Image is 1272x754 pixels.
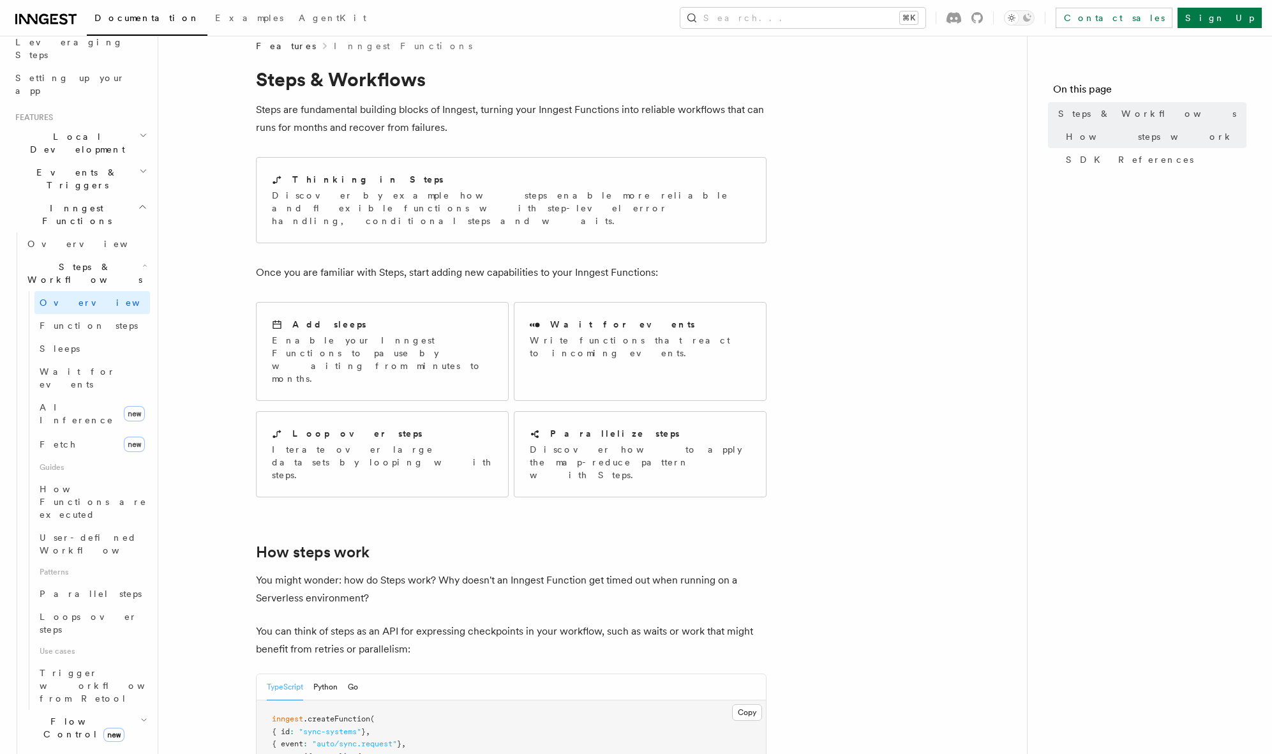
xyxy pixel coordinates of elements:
span: Features [256,40,316,52]
h2: Parallelize steps [550,427,680,440]
p: Discover by example how steps enable more reliable and flexible functions with step-level error h... [272,189,751,227]
span: } [361,727,366,736]
span: How Functions are executed [40,484,147,520]
a: How Functions are executed [34,478,150,526]
span: new [124,437,145,452]
span: Documentation [94,13,200,23]
a: Trigger workflows from Retool [34,661,150,710]
div: Steps & Workflows [22,291,150,710]
span: new [103,728,124,742]
span: Loops over steps [40,612,137,635]
h2: Loop over steps [292,427,423,440]
a: Steps & Workflows [1053,102,1246,125]
button: Inngest Functions [10,197,150,232]
p: Discover how to apply the map-reduce pattern with Steps. [530,443,751,481]
span: : [303,739,308,748]
span: Wait for events [40,366,116,389]
a: Loop over stepsIterate over large datasets by looping with steps. [256,411,509,497]
a: Fetchnew [34,432,150,457]
h2: Add sleeps [292,318,366,331]
a: Overview [34,291,150,314]
span: .createFunction [303,714,370,723]
a: AgentKit [291,4,374,34]
a: Overview [22,232,150,255]
span: Steps & Workflows [22,260,142,286]
span: Features [10,112,53,123]
span: Parallel steps [40,589,142,599]
button: Steps & Workflows [22,255,150,291]
a: Leveraging Steps [10,31,150,66]
button: Toggle dark mode [1004,10,1035,26]
span: { event [272,739,303,748]
span: Guides [34,457,150,478]
p: Steps are fundamental building blocks of Inngest, turning your Inngest Functions into reliable wo... [256,101,767,137]
a: Sign Up [1178,8,1262,28]
span: new [124,406,145,421]
span: Events & Triggers [10,166,139,192]
span: } [397,739,401,748]
span: Steps & Workflows [1058,107,1236,120]
a: AI Inferencenew [34,396,150,432]
a: Setting up your app [10,66,150,102]
button: Python [313,674,338,700]
button: Events & Triggers [10,161,150,197]
button: Search...⌘K [680,8,925,28]
a: Contact sales [1056,8,1172,28]
button: Copy [732,704,762,721]
a: Wait for eventsWrite functions that react to incoming events. [514,302,767,401]
h1: Steps & Workflows [256,68,767,91]
span: Trigger workflows from Retool [40,668,180,704]
span: { id [272,727,290,736]
h2: Thinking in Steps [292,173,444,186]
a: Sleeps [34,337,150,360]
a: Documentation [87,4,207,36]
button: Local Development [10,125,150,161]
a: Add sleepsEnable your Inngest Functions to pause by waiting from minutes to months. [256,302,509,401]
p: You can think of steps as an API for expressing checkpoints in your workflow, such as waits or wo... [256,622,767,658]
span: Inngest Functions [10,202,138,227]
p: Enable your Inngest Functions to pause by waiting from minutes to months. [272,334,493,385]
p: You might wonder: how do Steps work? Why doesn't an Inngest Function get timed out when running o... [256,571,767,607]
p: Once you are familiar with Steps, start adding new capabilities to your Inngest Functions: [256,264,767,282]
span: Patterns [34,562,150,582]
p: Iterate over large datasets by looping with steps. [272,443,493,481]
a: Parallelize stepsDiscover how to apply the map-reduce pattern with Steps. [514,411,767,497]
span: , [401,739,406,748]
span: User-defined Workflows [40,532,154,555]
span: AgentKit [299,13,366,23]
span: Fetch [40,439,77,449]
span: Examples [215,13,283,23]
span: AI Inference [40,402,114,425]
a: Function steps [34,314,150,337]
span: "sync-systems" [299,727,361,736]
a: Examples [207,4,291,34]
h2: Wait for events [550,318,695,331]
button: TypeScript [267,674,303,700]
span: "auto/sync.request" [312,739,397,748]
a: User-defined Workflows [34,526,150,562]
span: , [366,727,370,736]
p: Write functions that react to incoming events. [530,334,751,359]
a: Parallel steps [34,582,150,605]
kbd: ⌘K [900,11,918,24]
span: SDK References [1066,153,1193,166]
a: Thinking in StepsDiscover by example how steps enable more reliable and flexible functions with s... [256,157,767,243]
h4: On this page [1053,82,1246,102]
a: Wait for events [34,360,150,396]
span: Overview [27,239,159,249]
span: Flow Control [22,715,140,741]
span: Use cases [34,641,150,661]
button: Flow Controlnew [22,710,150,746]
span: Setting up your app [15,73,125,96]
a: SDK References [1061,148,1246,171]
span: How steps work [1066,130,1234,143]
button: Go [348,674,358,700]
span: ( [370,714,375,723]
span: : [290,727,294,736]
span: Overview [40,298,171,308]
a: How steps work [256,543,370,561]
span: Local Development [10,130,139,156]
span: Function steps [40,320,138,331]
span: inngest [272,714,303,723]
a: Inngest Functions [334,40,472,52]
